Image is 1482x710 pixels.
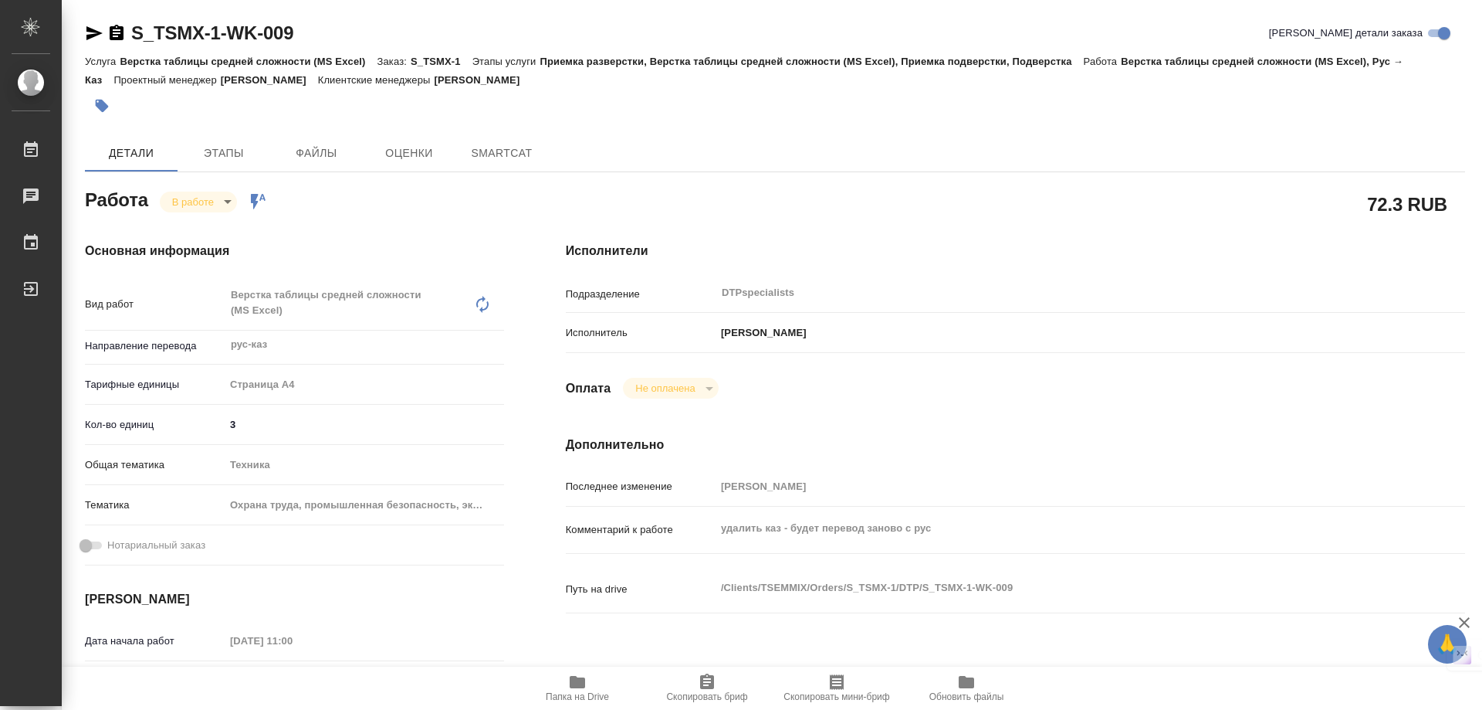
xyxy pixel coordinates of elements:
input: Пустое поле [225,630,360,652]
div: Страница А4 [225,372,504,398]
span: Скопировать бриф [666,691,747,702]
span: Скопировать мини-бриф [783,691,889,702]
h2: 72.3 RUB [1367,191,1447,217]
button: 🙏 [1428,625,1467,664]
p: [PERSON_NAME] [434,74,531,86]
p: Путь на drive [566,582,716,597]
p: Верстка таблицы средней сложности (MS Excel) [120,56,377,67]
button: В работе [167,195,218,209]
a: S_TSMX-1-WK-009 [131,22,293,43]
p: Последнее изменение [566,479,716,494]
p: Исполнитель [566,325,716,341]
span: Оценки [372,144,446,163]
p: Тематика [85,498,225,513]
p: Заказ: [377,56,411,67]
p: Подразделение [566,287,716,302]
span: SmartCat [465,144,539,163]
div: Техника [225,452,504,478]
p: Работа [1084,56,1122,67]
h4: Основная информация [85,242,504,260]
span: Файлы [279,144,354,163]
span: [PERSON_NAME] детали заказа [1269,25,1423,41]
h4: Исполнители [566,242,1465,260]
h4: Оплата [566,379,611,398]
p: Услуга [85,56,120,67]
p: Этапы услуги [472,56,540,67]
button: Папка на Drive [513,667,642,710]
p: Тарифные единицы [85,377,225,392]
button: Добавить тэг [85,89,119,123]
p: Дата начала работ [85,634,225,649]
div: Охрана труда, промышленная безопасность, экология и стандартизация [225,492,504,518]
p: [PERSON_NAME] [221,74,318,86]
p: Направление перевода [85,338,225,354]
input: Пустое поле [716,475,1390,498]
button: Скопировать ссылку [107,24,126,42]
p: Кол-во единиц [85,417,225,433]
p: Комментарий к работе [566,522,716,538]
p: Клиентские менеджеры [318,74,435,86]
p: S_TSMX-1 [411,56,472,67]
button: Скопировать мини-бриф [772,667,902,710]
input: ✎ Введи что-нибудь [225,413,504,436]
p: Приемка разверстки, Верстка таблицы средней сложности (MS Excel), Приемка подверстки, Подверстка [540,56,1083,67]
span: Этапы [187,144,261,163]
button: Скопировать бриф [642,667,772,710]
button: Не оплачена [631,382,699,395]
p: Общая тематика [85,457,225,473]
textarea: /Clients/TSEMMIX/Orders/S_TSMX-1/DTP/S_TSMX-1-WK-009 [716,575,1390,601]
span: Папка на Drive [546,691,609,702]
h2: Работа [85,185,148,212]
span: Нотариальный заказ [107,538,205,553]
textarea: удалить каз - будет перевод заново с рус [716,515,1390,542]
p: Вид работ [85,297,225,312]
h4: Дополнительно [566,436,1465,454]
div: В работе [623,378,718,399]
span: Детали [94,144,168,163]
h4: [PERSON_NAME] [85,590,504,609]
p: Проектный менеджер [113,74,220,86]
button: Обновить файлы [902,667,1031,710]
span: Обновить файлы [929,691,1004,702]
div: В работе [160,192,237,212]
span: 🙏 [1434,628,1460,661]
button: Скопировать ссылку для ЯМессенджера [85,24,103,42]
p: [PERSON_NAME] [716,325,807,341]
